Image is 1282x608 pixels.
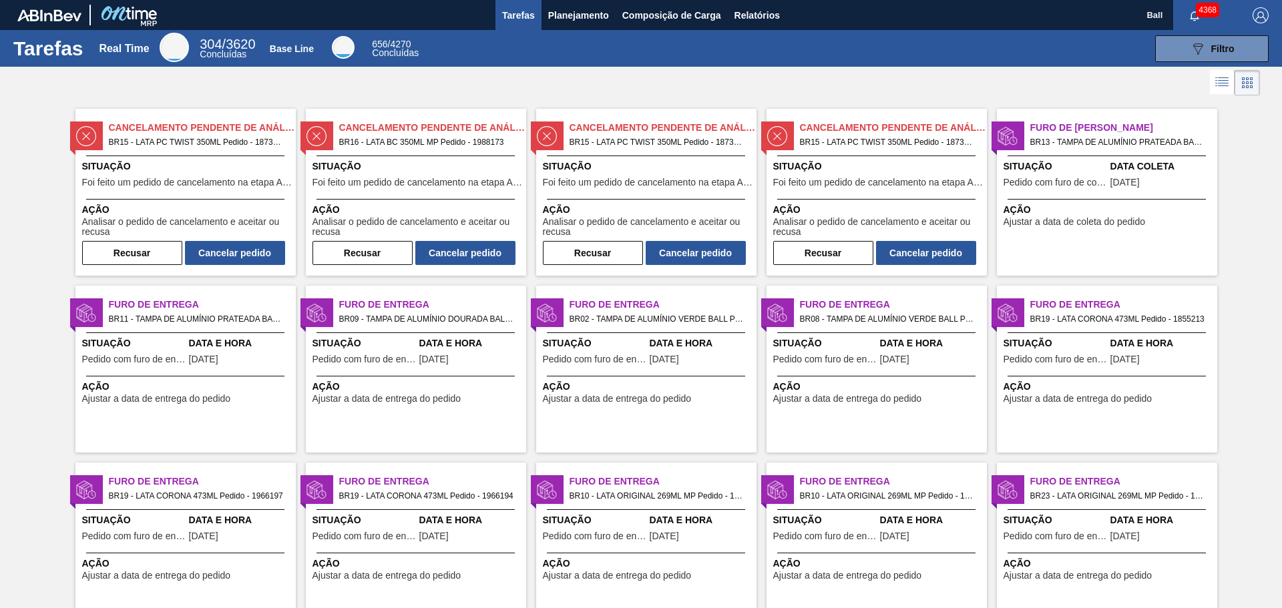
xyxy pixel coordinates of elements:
span: Foi feito um pedido de cancelamento na etapa Aguardando Faturamento [543,178,753,188]
span: Pedido com furo de entrega [82,531,186,541]
span: BR15 - LATA PC TWIST 350ML Pedido - 1873065 [109,135,285,149]
span: Furo de Entrega [109,475,296,489]
span: Ação [1004,203,1214,217]
span: Analisar o pedido de cancelamento e aceitar ou recusa [773,217,984,238]
span: BR19 - LATA CORONA 473ML Pedido - 1966194 [339,489,515,503]
span: Furo de Entrega [1030,475,1217,489]
div: Real Time [160,33,189,62]
span: Foi feito um pedido de cancelamento na etapa Aguardando Faturamento [312,178,523,188]
span: BR19 - LATA CORONA 473ML Pedido - 1855213 [1030,312,1207,326]
span: Ajustar a data de entrega do pedido [82,394,231,404]
div: Completar tarefa: 29917223 [773,238,976,265]
img: status [767,303,787,323]
span: BR23 - LATA ORIGINAL 269ML MP Pedido - 1897881 [1030,489,1207,503]
span: Data Coleta [1110,160,1214,174]
span: Ajustar a data de entrega do pedido [312,394,461,404]
div: Completar tarefa: 29917222 [543,238,746,265]
span: BR15 - LATA PC TWIST 350ML Pedido - 1873064 [800,135,976,149]
span: Ação [543,203,753,217]
span: Foi feito um pedido de cancelamento na etapa Aguardando Faturamento [82,178,292,188]
span: Composição de Carga [622,7,721,23]
span: 13/06/2025, [419,531,449,541]
img: status [306,480,327,500]
span: Situação [1004,513,1107,527]
span: Ajustar a data de entrega do pedido [543,394,692,404]
span: Furo de Entrega [339,298,526,312]
span: Cancelamento Pendente de Análise [109,121,296,135]
img: status [767,480,787,500]
span: Data e Hora [1110,336,1214,350]
span: Data e Hora [880,513,984,527]
span: 21/08/2025 [1110,178,1140,188]
span: Situação [543,336,646,350]
span: BR13 - TAMPA DE ALUMÍNIO PRATEADA BALL CDL Pedido - 2011028 [1030,135,1207,149]
span: 656 [372,39,387,49]
img: Logout [1253,7,1269,23]
span: Furo de Coleta [1030,121,1217,135]
span: BR11 - TAMPA DE ALUMÍNIO PRATEADA BALL CDL Pedido - 1955216 [109,312,285,326]
span: Situação [82,160,292,174]
span: Concluídas [200,49,246,59]
img: status [76,126,96,146]
span: Ajustar a data de entrega do pedido [773,571,922,581]
span: Planejamento [548,7,609,23]
span: Data e Hora [189,513,292,527]
img: TNhmsLtSVTkK8tSr43FrP2fwEKptu5GPRR3wAAAABJRU5ErkJggg== [17,9,81,21]
span: BR19 - LATA CORONA 473ML Pedido - 1966197 [109,489,285,503]
span: Tarefas [502,7,535,23]
div: Real Time [200,39,255,59]
button: Notificações [1173,6,1216,25]
span: Concluídas [372,47,419,58]
span: Pedido com furo de coleta [1004,178,1107,188]
span: Furo de Entrega [800,298,987,312]
div: Real Time [99,43,149,55]
span: Ação [773,557,984,571]
span: Situação [82,513,186,527]
img: status [76,303,96,323]
span: Ação [1004,380,1214,394]
span: Situação [773,336,877,350]
span: 13/11/2024, [880,531,909,541]
div: Completar tarefa: 29917176 [312,238,515,265]
span: Furo de Entrega [800,475,987,489]
span: Pedido com furo de entrega [1004,531,1107,541]
span: BR10 - LATA ORIGINAL 269ML MP Pedido - 1812826 [570,489,746,503]
span: BR09 - TAMPA DE ALUMÍNIO DOURADA BALL CDL Pedido - 1996330 [339,312,515,326]
span: / 4270 [372,39,411,49]
div: Visão em Cards [1235,70,1260,95]
span: Data e Hora [419,336,523,350]
span: BR02 - TAMPA DE ALUMÍNIO VERDE BALL Pedido - 1983466 [570,312,746,326]
div: Base Line [332,36,355,59]
span: BR15 - LATA PC TWIST 350ML Pedido - 1873066 [570,135,746,149]
span: Foi feito um pedido de cancelamento na etapa Aguardando Faturamento [773,178,984,188]
span: Furo de Entrega [570,298,757,312]
span: Situação [543,160,753,174]
span: 14/06/2025, [189,531,218,541]
span: 09/03/2025, [1110,531,1140,541]
span: Cancelamento Pendente de Análise [800,121,987,135]
span: Pedido com furo de entrega [543,531,646,541]
span: Situação [312,160,523,174]
span: Furo de Entrega [109,298,296,312]
span: Data e Hora [880,336,984,350]
img: status [537,480,557,500]
span: Ação [82,380,292,394]
span: Pedido com furo de entrega [82,354,186,364]
button: Cancelar pedido [646,241,746,265]
span: Data e Hora [1110,513,1214,527]
span: BR16 - LATA BC 350ML MP Pedido - 1988173 [339,135,515,149]
span: Situação [1004,160,1107,174]
span: Pedido com furo de entrega [1004,354,1107,364]
span: Situação [312,513,416,527]
span: 4368 [1196,3,1219,17]
span: Ajustar a data de entrega do pedido [773,394,922,404]
img: status [537,126,557,146]
span: 04/01/2025, [1110,354,1140,364]
img: status [537,303,557,323]
span: Situação [82,336,186,350]
span: Data e Hora [650,513,753,527]
button: Cancelar pedido [415,241,515,265]
div: Base Line [270,43,314,54]
span: Filtro [1211,43,1235,54]
button: Cancelar pedido [185,241,285,265]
